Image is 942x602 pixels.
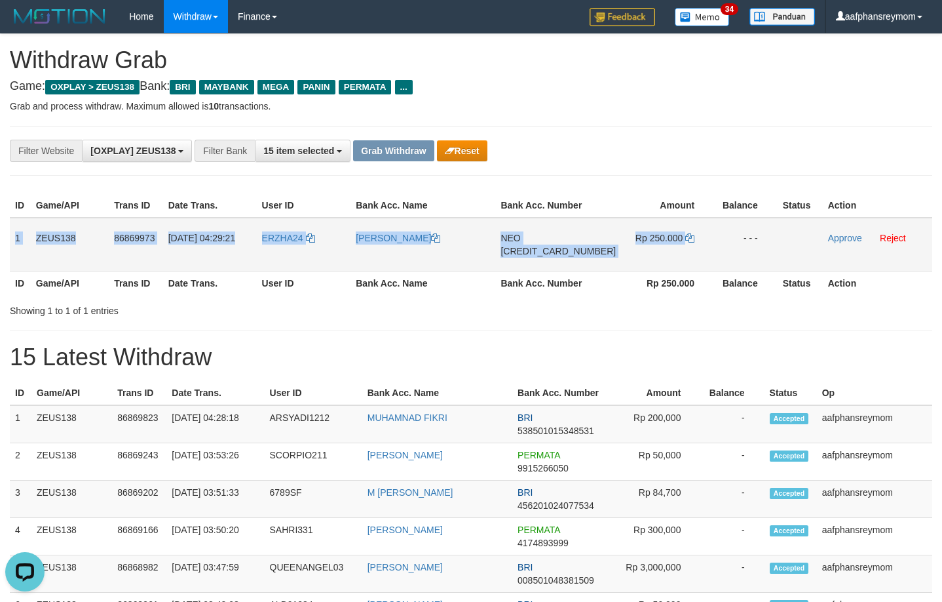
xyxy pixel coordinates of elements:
[112,405,166,443] td: 86869823
[10,299,383,317] div: Showing 1 to 1 of 1 entries
[297,80,335,94] span: PANIN
[700,518,764,555] td: -
[714,193,778,218] th: Balance
[880,233,906,243] a: Reject
[367,450,443,460] a: [PERSON_NAME]
[339,80,392,94] span: PERMATA
[170,80,195,94] span: BRI
[621,193,714,218] th: Amount
[353,140,434,161] button: Grab Withdraw
[605,518,700,555] td: Rp 300,000
[265,443,362,481] td: SCORPIO211
[31,381,112,405] th: Game/API
[700,481,764,518] td: -
[10,405,31,443] td: 1
[112,443,166,481] td: 86869243
[10,443,31,481] td: 2
[518,525,560,535] span: PERMATA
[265,555,362,593] td: QUEENANGEL03
[265,381,362,405] th: User ID
[10,518,31,555] td: 4
[257,193,351,218] th: User ID
[199,80,254,94] span: MAYBANK
[764,381,817,405] th: Status
[10,140,82,162] div: Filter Website
[112,555,166,593] td: 86868982
[265,518,362,555] td: SAHRI331
[195,140,255,162] div: Filter Bank
[817,518,932,555] td: aafphansreymom
[255,140,350,162] button: 15 item selected
[265,481,362,518] td: 6789SF
[31,555,112,593] td: ZEUS138
[778,193,823,218] th: Status
[590,8,655,26] img: Feedback.jpg
[10,481,31,518] td: 3
[31,443,112,481] td: ZEUS138
[395,80,413,94] span: ...
[518,562,533,572] span: BRI
[166,481,264,518] td: [DATE] 03:51:33
[166,443,264,481] td: [DATE] 03:53:26
[166,555,264,593] td: [DATE] 03:47:59
[163,271,257,295] th: Date Trans.
[31,481,112,518] td: ZEUS138
[700,381,764,405] th: Balance
[512,381,605,405] th: Bank Acc. Number
[500,246,616,256] span: Copy 5859457206801469 to clipboard
[518,450,560,460] span: PERMATA
[112,518,166,555] td: 86869166
[114,233,155,243] span: 86869973
[10,344,932,371] h1: 15 Latest Withdraw
[367,412,447,423] a: MUHAMNAD FIKRI
[262,233,303,243] span: ERZHA24
[518,426,594,436] span: Copy 538501015348531 to clipboard
[605,443,700,481] td: Rp 50,000
[635,233,683,243] span: Rp 250.000
[605,555,700,593] td: Rp 3,000,000
[350,271,495,295] th: Bank Acc. Name
[605,405,700,443] td: Rp 200,000
[109,271,163,295] th: Trans ID
[700,443,764,481] td: -
[817,405,932,443] td: aafphansreymom
[828,233,862,243] a: Approve
[518,463,569,473] span: Copy 9915266050 to clipboard
[257,80,295,94] span: MEGA
[166,405,264,443] td: [DATE] 04:28:18
[109,193,163,218] th: Trans ID
[45,80,140,94] span: OXPLAY > ZEUS138
[90,146,176,156] span: [OXPLAY] ZEUS138
[10,47,932,73] h1: Withdraw Grab
[749,8,815,26] img: panduan.png
[166,381,264,405] th: Date Trans.
[675,8,730,26] img: Button%20Memo.svg
[31,193,109,218] th: Game/API
[367,487,453,498] a: M [PERSON_NAME]
[518,500,594,511] span: Copy 456201024077534 to clipboard
[770,451,809,462] span: Accepted
[685,233,694,243] a: Copy 250000 to clipboard
[10,193,31,218] th: ID
[265,405,362,443] td: ARSYADI1212
[5,5,45,45] button: Open LiveChat chat widget
[605,481,700,518] td: Rp 84,700
[163,193,257,218] th: Date Trans.
[721,3,738,15] span: 34
[208,101,219,111] strong: 10
[263,146,334,156] span: 15 item selected
[500,233,520,243] span: NEO
[10,381,31,405] th: ID
[605,381,700,405] th: Amount
[112,481,166,518] td: 86869202
[817,555,932,593] td: aafphansreymom
[518,538,569,548] span: Copy 4174893999 to clipboard
[262,233,315,243] a: ERZHA24
[166,518,264,555] td: [DATE] 03:50:20
[621,271,714,295] th: Rp 250.000
[770,413,809,424] span: Accepted
[10,80,932,93] h4: Game: Bank:
[31,218,109,271] td: ZEUS138
[518,412,533,423] span: BRI
[778,271,823,295] th: Status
